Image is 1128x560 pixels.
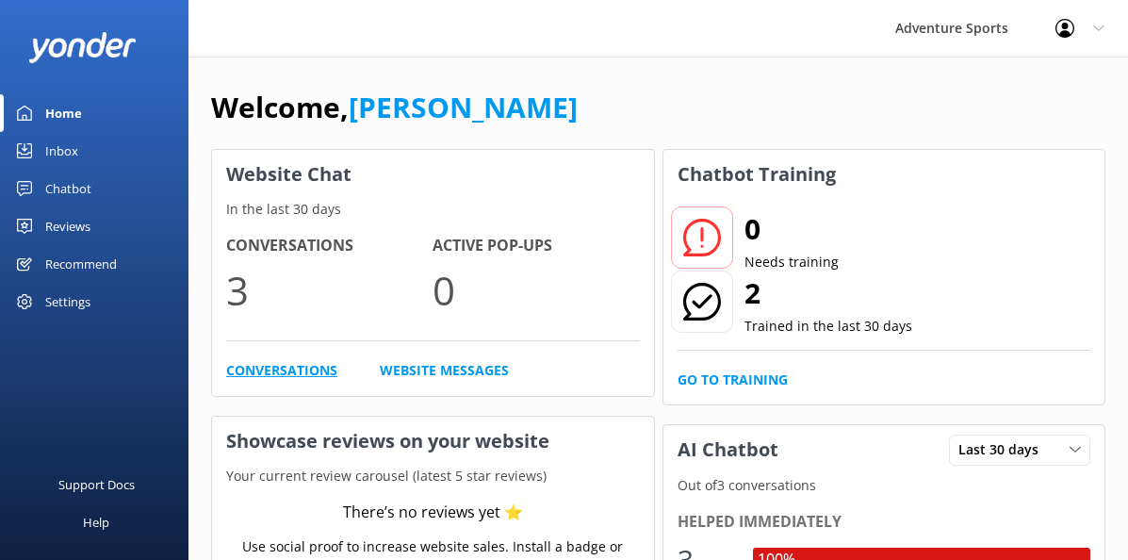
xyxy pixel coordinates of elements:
[744,206,839,252] h2: 0
[226,360,337,381] a: Conversations
[226,234,433,258] h4: Conversations
[226,258,433,321] p: 3
[212,417,654,466] h3: Showcase reviews on your website
[212,466,654,486] p: Your current review carousel (latest 5 star reviews)
[83,503,109,541] div: Help
[744,252,839,272] p: Needs training
[45,132,78,170] div: Inbox
[380,360,509,381] a: Website Messages
[45,94,82,132] div: Home
[212,199,654,220] p: In the last 30 days
[212,150,654,199] h3: Website Chat
[45,170,91,207] div: Chatbot
[678,510,1091,535] div: Helped immediately
[433,234,639,258] h4: Active Pop-ups
[744,316,912,337] p: Trained in the last 30 days
[28,32,137,63] img: yonder-white-logo.png
[45,245,117,283] div: Recommend
[663,425,793,474] h3: AI Chatbot
[663,150,850,199] h3: Chatbot Training
[958,439,1050,460] span: Last 30 days
[678,370,788,390] a: Go to Training
[45,283,90,321] div: Settings
[45,207,90,245] div: Reviews
[343,501,523,525] div: There’s no reviews yet ⭐
[349,88,578,126] a: [PERSON_NAME]
[58,466,135,503] div: Support Docs
[433,258,639,321] p: 0
[744,271,912,316] h2: 2
[663,475,1105,496] p: Out of 3 conversations
[211,85,578,130] h1: Welcome,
